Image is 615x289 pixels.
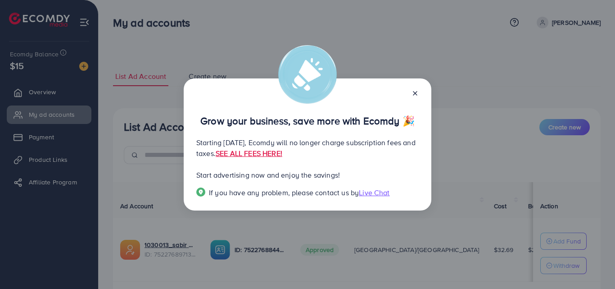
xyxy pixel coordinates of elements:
p: Starting [DATE], Ecomdy will no longer charge subscription fees and taxes. [196,137,419,159]
img: Popup guide [196,188,205,197]
span: Live Chat [359,188,389,197]
a: SEE ALL FEES HERE! [216,148,282,158]
p: Start advertising now and enjoy the savings! [196,170,419,180]
p: Grow your business, save more with Ecomdy 🎉 [196,115,419,126]
span: If you have any problem, please contact us by [209,188,359,197]
img: alert [278,45,337,104]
